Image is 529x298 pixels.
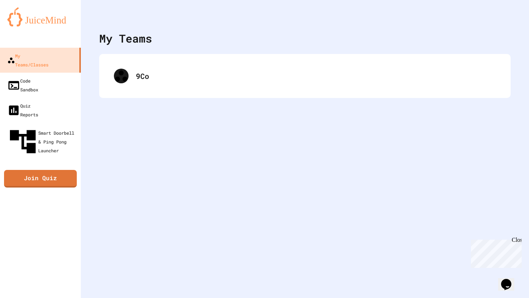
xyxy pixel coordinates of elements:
[3,3,51,47] div: Chat with us now!Close
[468,237,522,268] iframe: chat widget
[7,76,38,94] div: Code Sandbox
[7,101,38,119] div: Quiz Reports
[99,30,152,47] div: My Teams
[4,170,77,188] a: Join Quiz
[7,7,73,26] img: logo-orange.svg
[7,51,48,69] div: My Teams/Classes
[498,269,522,291] iframe: chat widget
[107,61,503,91] div: 9Co
[136,70,496,81] div: 9Co
[7,126,78,157] div: Smart Doorbell & Ping Pong Launcher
